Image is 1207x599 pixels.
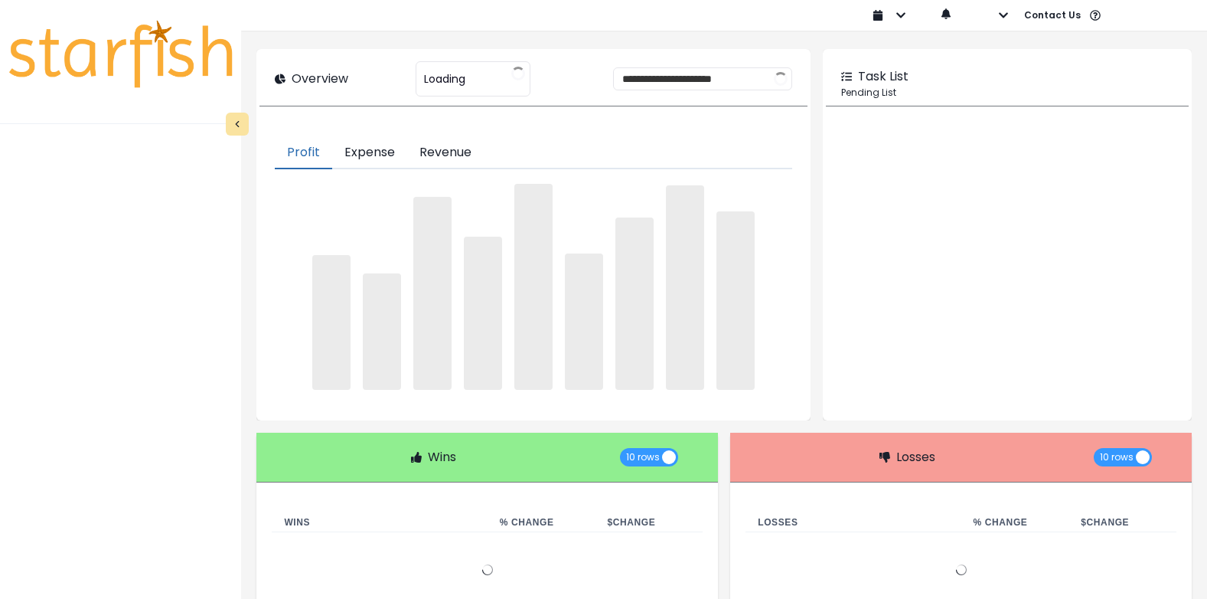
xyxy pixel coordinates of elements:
p: Overview [292,70,348,88]
th: $ Change [1068,513,1176,532]
span: ‌ [716,211,755,390]
th: Wins [272,513,487,532]
th: % Change [961,513,1069,532]
span: ‌ [615,218,654,389]
button: Expense [332,137,407,169]
p: Pending List [841,86,1173,100]
th: $ Change [595,513,703,532]
button: Profit [275,137,332,169]
span: 10 rows [626,448,660,466]
span: ‌ [464,237,502,389]
th: Losses [745,513,961,532]
p: Wins [428,448,456,466]
button: Revenue [407,137,484,169]
span: 10 rows [1100,448,1134,466]
p: Task List [858,67,909,86]
span: ‌ [666,185,704,390]
th: % Change [488,513,595,532]
p: Losses [896,448,935,466]
span: ‌ [312,255,351,389]
span: ‌ [514,184,553,390]
span: ‌ [363,273,401,390]
span: ‌ [413,197,452,389]
span: ‌ [565,254,603,390]
span: Loading [424,63,465,95]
